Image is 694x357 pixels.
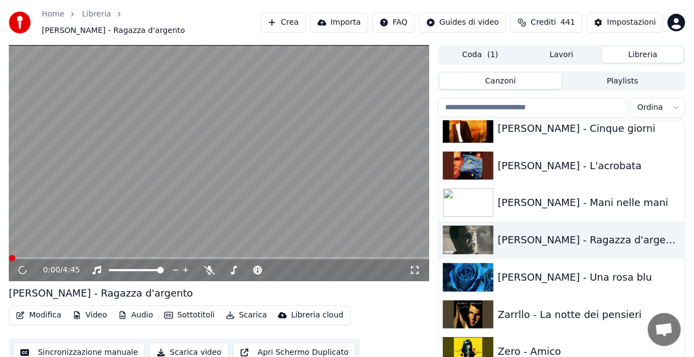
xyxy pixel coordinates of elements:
button: FAQ [373,13,415,32]
div: [PERSON_NAME] - Una rosa blu [498,270,680,285]
button: Importa [310,13,368,32]
div: [PERSON_NAME] - Ragazza d'argento [498,232,680,248]
div: Aprire la chat [648,313,681,346]
span: 4:45 [63,265,80,276]
div: Libreria cloud [291,310,343,321]
button: Video [68,308,112,323]
nav: breadcrumb [42,9,260,36]
div: [PERSON_NAME] - Cinque giorni [498,121,680,136]
button: Sottotitoli [160,308,219,323]
div: Zarrllo - La notte dei pensieri [498,307,680,322]
div: / [43,265,69,276]
span: Ordina [637,102,663,113]
span: 441 [560,17,575,28]
button: Scarica [221,308,271,323]
button: Libreria [602,47,684,63]
div: [PERSON_NAME] - Mani nelle mani [498,195,680,210]
img: youka [9,12,31,34]
button: Audio [114,308,158,323]
span: 0:00 [43,265,60,276]
span: Crediti [531,17,556,28]
button: Lavori [521,47,602,63]
button: Playlists [562,73,684,89]
button: Crea [260,13,306,32]
div: [PERSON_NAME] - Ragazza d'argento [9,286,193,301]
span: [PERSON_NAME] - Ragazza d'argento [42,25,185,36]
div: Impostazioni [607,17,656,28]
button: Crediti441 [510,13,582,32]
button: Canzoni [440,73,562,89]
a: Libreria [82,9,111,20]
a: Home [42,9,64,20]
button: Impostazioni [587,13,663,32]
span: ( 1 ) [487,49,498,60]
div: [PERSON_NAME] - L'acrobata [498,158,680,174]
button: Guides di video [419,13,506,32]
button: Modifica [12,308,66,323]
button: Coda [440,47,521,63]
